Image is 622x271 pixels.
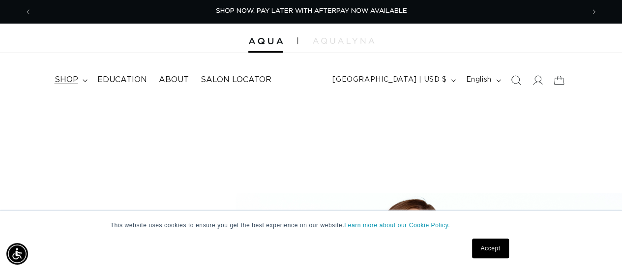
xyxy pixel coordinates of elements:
[573,224,622,271] iframe: Chat Widget
[111,221,512,230] p: This website uses cookies to ensure you get the best experience on our website.
[6,243,28,265] div: Accessibility Menu
[332,75,446,85] span: [GEOGRAPHIC_DATA] | USD $
[583,2,605,21] button: Next announcement
[460,71,504,90] button: English
[159,75,189,85] span: About
[153,69,195,91] a: About
[49,69,91,91] summary: shop
[466,75,491,85] span: English
[55,75,78,85] span: shop
[216,8,407,14] span: SHOP NOW. PAY LATER WITH AFTERPAY NOW AVAILABLE
[344,222,450,229] a: Learn more about our Cookie Policy.
[17,2,39,21] button: Previous announcement
[326,71,460,90] button: [GEOGRAPHIC_DATA] | USD $
[195,69,277,91] a: Salon Locator
[201,75,271,85] span: Salon Locator
[313,38,374,44] img: aqualyna.com
[97,75,147,85] span: Education
[91,69,153,91] a: Education
[505,69,527,91] summary: Search
[472,239,508,258] a: Accept
[248,38,283,45] img: Aqua Hair Extensions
